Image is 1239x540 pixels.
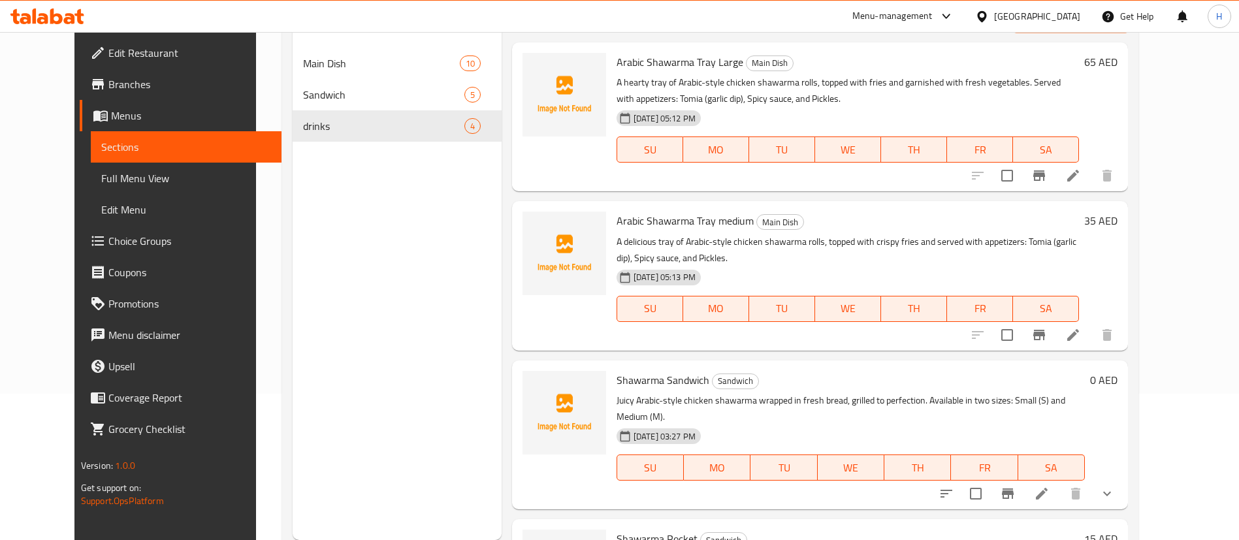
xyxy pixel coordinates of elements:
[820,299,876,318] span: WE
[1023,458,1080,477] span: SA
[1091,319,1123,351] button: delete
[622,140,678,159] span: SU
[756,214,804,230] div: Main Dish
[956,458,1012,477] span: FR
[1013,136,1079,163] button: SA
[80,382,282,413] a: Coverage Report
[1023,319,1055,351] button: Branch-specific-item
[81,492,164,509] a: Support.OpsPlatform
[617,392,1085,425] p: Juicy Arabic-style chicken shawarma wrapped in fresh bread, grilled to perfection. Available in t...
[91,131,282,163] a: Sections
[1018,140,1074,159] span: SA
[303,56,459,71] span: Main Dish
[115,457,135,474] span: 1.0.0
[108,358,271,374] span: Upsell
[303,118,464,134] span: drinks
[617,52,743,72] span: Arabic Shawarma Tray Large
[962,480,990,507] span: Select to update
[952,299,1008,318] span: FR
[293,79,502,110] div: Sandwich5
[465,120,480,133] span: 4
[683,296,749,322] button: MO
[881,296,947,322] button: TH
[628,271,701,283] span: [DATE] 05:13 PM
[617,234,1079,266] p: A delicious tray of Arabic-style chicken shawarma rolls, topped with crispy fries and served with...
[1091,160,1123,191] button: delete
[108,264,271,280] span: Coupons
[108,390,271,405] span: Coverage Report
[993,162,1021,189] span: Select to update
[684,454,750,481] button: MO
[81,479,141,496] span: Get support on:
[815,296,881,322] button: WE
[1216,9,1222,24] span: H
[80,413,282,445] a: Grocery Checklist
[108,296,271,311] span: Promotions
[1018,454,1085,481] button: SA
[101,170,271,186] span: Full Menu View
[108,76,271,92] span: Branches
[91,194,282,225] a: Edit Menu
[890,458,946,477] span: TH
[757,215,803,230] span: Main Dish
[947,136,1013,163] button: FR
[886,140,942,159] span: TH
[884,454,951,481] button: TH
[1084,212,1118,230] h6: 35 AED
[749,136,815,163] button: TU
[628,112,701,125] span: [DATE] 05:12 PM
[80,257,282,288] a: Coupons
[1023,160,1055,191] button: Branch-specific-item
[617,454,684,481] button: SU
[994,9,1080,24] div: [GEOGRAPHIC_DATA]
[1091,478,1123,509] button: show more
[689,458,745,477] span: MO
[993,321,1021,349] span: Select to update
[80,69,282,100] a: Branches
[80,319,282,351] a: Menu disclaimer
[815,136,881,163] button: WE
[1060,478,1091,509] button: delete
[523,53,606,136] img: Arabic Shawarma Tray Large
[101,139,271,155] span: Sections
[754,140,810,159] span: TU
[303,87,464,103] div: Sandwich
[881,136,947,163] button: TH
[108,45,271,61] span: Edit Restaurant
[293,48,502,79] div: Main Dish10
[80,288,282,319] a: Promotions
[951,454,1018,481] button: FR
[1018,299,1074,318] span: SA
[747,56,793,71] span: Main Dish
[80,225,282,257] a: Choice Groups
[465,89,480,101] span: 5
[712,373,759,389] div: Sandwich
[852,8,933,24] div: Menu-management
[464,87,481,103] div: items
[754,299,810,318] span: TU
[931,478,962,509] button: sort-choices
[617,370,709,390] span: Shawarma Sandwich
[683,136,749,163] button: MO
[823,458,879,477] span: WE
[622,299,678,318] span: SU
[688,299,744,318] span: MO
[460,57,480,70] span: 10
[1065,168,1081,183] a: Edit menu item
[80,100,282,131] a: Menus
[1034,486,1050,501] a: Edit menu item
[293,42,502,147] nav: Menu sections
[1090,371,1118,389] h6: 0 AED
[80,351,282,382] a: Upsell
[756,458,812,477] span: TU
[947,296,1013,322] button: FR
[818,454,884,481] button: WE
[617,296,683,322] button: SU
[111,108,271,123] span: Menus
[617,136,683,163] button: SU
[628,430,701,443] span: [DATE] 03:27 PM
[1065,327,1081,343] a: Edit menu item
[622,458,679,477] span: SU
